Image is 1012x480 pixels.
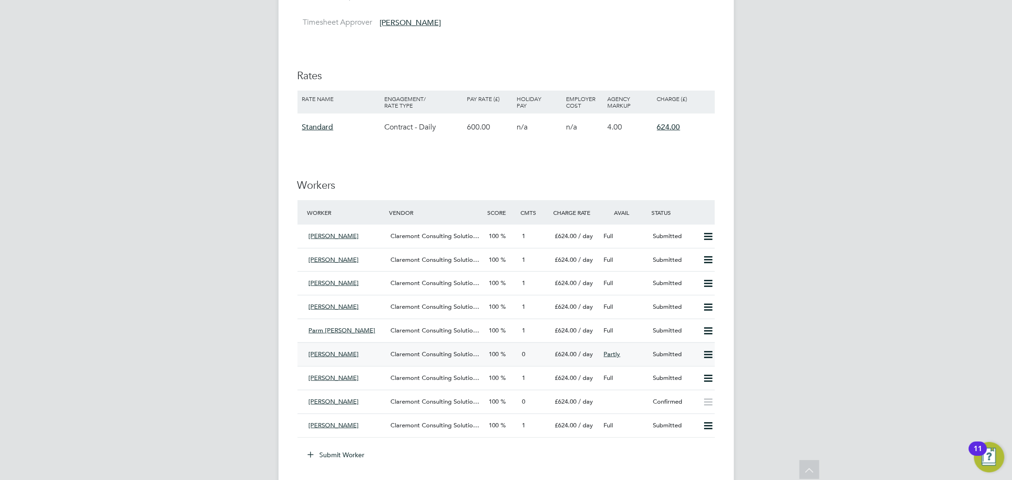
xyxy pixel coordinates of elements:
div: Worker [305,204,387,221]
span: / day [578,421,593,429]
span: / day [578,374,593,382]
span: 100 [489,303,499,311]
span: [PERSON_NAME] [309,397,359,406]
span: 4.00 [607,122,622,132]
span: 100 [489,256,499,264]
div: Submitted [649,299,698,315]
span: 100 [489,232,499,240]
span: £624.00 [555,326,576,334]
span: 100 [489,421,499,429]
span: £624.00 [555,303,576,311]
span: [PERSON_NAME] [309,374,359,382]
span: £624.00 [555,374,576,382]
div: Contract - Daily [382,113,465,141]
span: £624.00 [555,421,576,429]
div: Pay Rate (£) [465,91,514,107]
span: Full [604,279,613,287]
h3: Workers [297,179,715,193]
div: Submitted [649,347,698,362]
h3: Rates [297,69,715,83]
span: Claremont Consulting Solutio… [390,397,479,406]
button: Submit Worker [301,447,372,462]
span: Claremont Consulting Solutio… [390,303,479,311]
span: Full [604,303,613,311]
div: Employer Cost [564,91,605,113]
span: 1 [522,326,525,334]
div: Cmts [518,204,551,221]
span: 1 [522,374,525,382]
div: Score [485,204,518,221]
span: 100 [489,279,499,287]
span: Claremont Consulting Solutio… [390,374,479,382]
span: £624.00 [555,232,576,240]
span: £624.00 [555,397,576,406]
span: [PERSON_NAME] [309,421,359,429]
span: [PERSON_NAME] [309,350,359,358]
span: Claremont Consulting Solutio… [390,256,479,264]
div: Rate Name [300,91,382,107]
div: Submitted [649,276,698,291]
div: 600.00 [465,113,514,141]
span: 624.00 [657,122,680,132]
span: / day [578,303,593,311]
button: Open Resource Center, 11 new notifications [974,442,1004,472]
span: n/a [566,122,577,132]
span: / day [578,350,593,358]
span: 100 [489,350,499,358]
span: £624.00 [555,279,576,287]
span: Full [604,232,613,240]
span: Full [604,256,613,264]
span: 100 [489,326,499,334]
span: Standard [302,122,334,132]
span: Claremont Consulting Solutio… [390,350,479,358]
span: / day [578,232,593,240]
span: [PERSON_NAME] [309,256,359,264]
div: Confirmed [649,394,698,410]
span: £624.00 [555,350,576,358]
span: 100 [489,374,499,382]
div: Charge (£) [655,91,713,107]
span: 1 [522,232,525,240]
div: 11 [974,449,982,461]
span: 1 [522,256,525,264]
span: Claremont Consulting Solutio… [390,279,479,287]
span: 1 [522,421,525,429]
div: Submitted [649,418,698,434]
div: Charge Rate [551,204,600,221]
span: / day [578,256,593,264]
span: Claremont Consulting Solutio… [390,232,479,240]
span: Claremont Consulting Solutio… [390,326,479,334]
span: / day [578,397,593,406]
div: Avail [600,204,650,221]
span: / day [578,279,593,287]
span: [PERSON_NAME] [309,303,359,311]
label: Timesheet Approver [297,18,372,28]
div: Engagement/ Rate Type [382,91,465,113]
div: Submitted [649,323,698,339]
span: / day [578,326,593,334]
span: Full [604,374,613,382]
span: [PERSON_NAME] [309,279,359,287]
span: n/a [517,122,528,132]
div: Vendor [387,204,485,221]
span: [PERSON_NAME] [380,18,441,28]
span: Partly [604,350,621,358]
span: Full [604,326,613,334]
span: 100 [489,397,499,406]
div: Agency Markup [605,91,654,113]
span: Full [604,421,613,429]
span: Claremont Consulting Solutio… [390,421,479,429]
span: 1 [522,279,525,287]
div: Submitted [649,252,698,268]
span: 1 [522,303,525,311]
span: 0 [522,350,525,358]
div: Submitted [649,370,698,386]
span: £624.00 [555,256,576,264]
span: [PERSON_NAME] [309,232,359,240]
div: Status [649,204,715,221]
span: Parm [PERSON_NAME] [309,326,376,334]
div: Submitted [649,229,698,244]
div: Holiday Pay [514,91,564,113]
span: 0 [522,397,525,406]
